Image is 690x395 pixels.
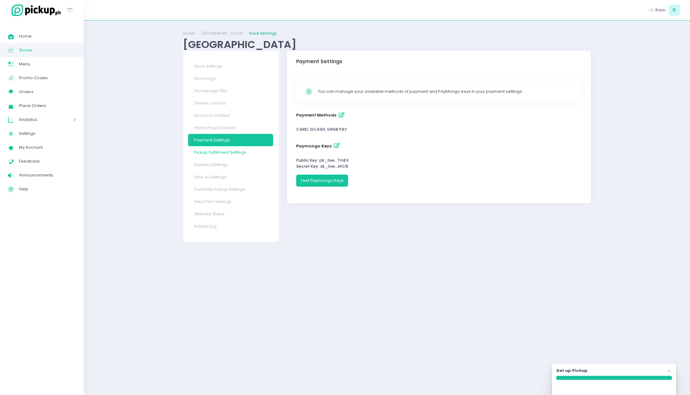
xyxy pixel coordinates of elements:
[19,60,76,68] span: Menu
[669,5,680,16] span: R
[556,368,587,374] label: Set up Pickup
[8,3,62,17] img: logo
[650,7,654,13] span: Hi,
[19,102,76,110] span: Place Orders
[655,7,666,13] span: Ram
[188,159,273,171] a: Delivery Settings
[332,141,342,151] button: paymongo keys
[249,31,277,36] a: Store Settings
[296,126,582,133] div: CARD, GCASH, GRAB PAY
[19,116,55,124] span: Analytics
[19,32,76,40] span: Home
[188,183,273,195] a: Curbside Pickup Settings
[188,97,273,109] a: Theme Colours
[188,195,273,208] a: Meal Plan Settings
[188,134,273,146] a: Payment Settings
[19,46,76,54] span: Stores
[188,208,273,220] a: Website Status
[296,53,342,70] div: Payment Settings
[296,175,348,187] button: Test Paymongo Keys
[188,109,273,122] a: About Us Content
[19,88,76,96] span: Orders
[183,31,196,36] a: Stores
[336,110,347,120] button: payment methods
[188,220,273,232] a: Activity Log
[188,122,273,134] a: Home Page Content
[188,85,273,97] a: Homepage Title
[188,146,273,159] a: Pickup Fulfillment Settings
[318,88,573,95] div: You can manage your available methods of payment and PayMongo keys in your payment settings.
[296,157,582,170] div: Public Key: pk_live ... TmEX Secret Key: sk_live ... xhCB
[19,74,76,82] span: Promo Codes
[19,185,76,193] span: Help
[19,129,76,138] span: Settings
[201,31,243,36] a: [GEOGRAPHIC_DATA]
[183,38,591,51] div: [GEOGRAPHIC_DATA]
[19,157,76,165] span: Feedback
[19,171,76,179] span: Announcements
[296,112,336,118] span: payment methods
[188,171,273,183] a: Dine-in Settings
[188,72,273,85] a: Store Logo
[296,143,332,149] span: paymongo keys
[188,60,273,72] a: Store Settings
[19,143,76,152] span: My Account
